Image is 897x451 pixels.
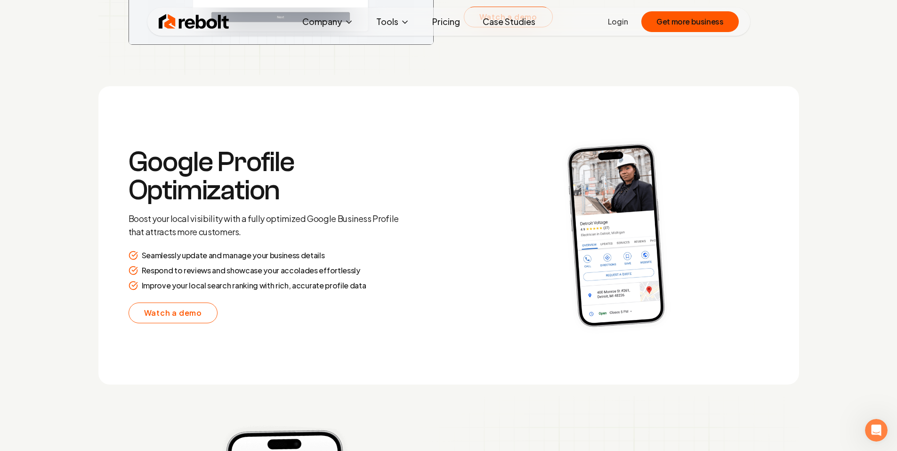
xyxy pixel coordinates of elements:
[142,250,325,261] p: Seamlessly update and manage your business details
[425,12,468,31] a: Pricing
[129,212,400,238] p: Boost your local visibility with a fully optimized Google Business Profile that attracts more cus...
[129,303,218,323] a: Watch a demo
[608,16,628,27] a: Login
[464,7,553,27] a: Watch a demo
[129,148,400,205] h3: Google Profile Optimization
[159,12,229,31] img: Rebolt Logo
[464,116,769,354] img: Social Preview
[142,265,360,276] p: Respond to reviews and showcase your accolades effortlessly
[369,12,417,31] button: Tools
[142,280,366,291] p: Improve your local search ranking with rich, accurate profile data
[295,12,361,31] button: Company
[865,419,888,442] iframe: Intercom live chat
[475,12,543,31] a: Case Studies
[641,11,738,32] button: Get more business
